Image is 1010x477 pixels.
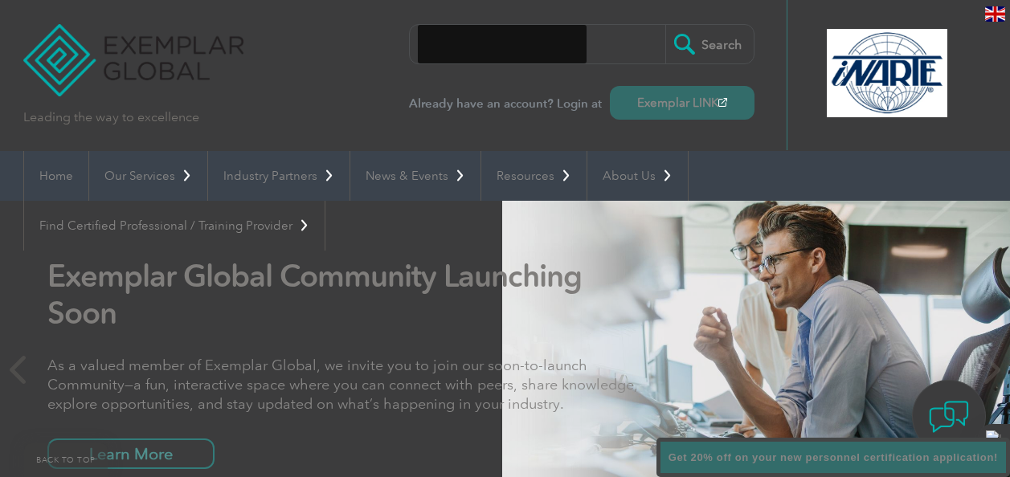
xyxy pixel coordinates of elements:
a: Industry Partners [208,151,350,201]
img: en [985,6,1005,22]
a: News & Events [350,151,480,201]
span: Get 20% off on your new personnel certification application! [669,451,998,463]
a: About Us [587,151,688,201]
a: Exemplar LINK [610,86,754,120]
a: BACK TO TOP [24,443,108,477]
p: Leading the way to excellence [23,108,199,126]
img: contact-chat.png [929,397,969,437]
a: Find Certified Professional / Training Provider [24,201,325,251]
a: Learn More [47,438,215,469]
a: Our Services [89,151,207,201]
a: Home [24,151,88,201]
h2: Exemplar Global Community Launching Soon [47,258,650,332]
input: Search [665,25,754,63]
h3: Already have an account? Login at [409,94,754,114]
p: As a valued member of Exemplar Global, we invite you to join our soon-to-launch Community—a fun, ... [47,356,650,414]
img: open_square.png [718,98,727,107]
a: Resources [481,151,587,201]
